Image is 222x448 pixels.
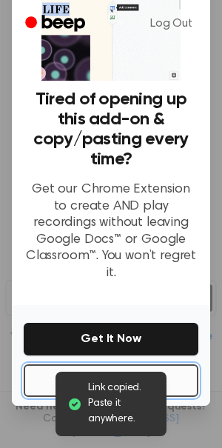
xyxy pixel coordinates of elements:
a: Log Out [135,6,207,41]
span: Link copied. Paste it anywhere. [88,381,155,427]
h3: Tired of opening up this add-on & copy/pasting every time? [24,90,198,170]
button: Get It Now [24,323,198,355]
button: No Thanks [24,364,198,397]
p: Get our Chrome Extension to create AND play recordings without leaving Google Docs™ or Google Cla... [24,181,198,281]
a: Beep [15,10,98,39]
